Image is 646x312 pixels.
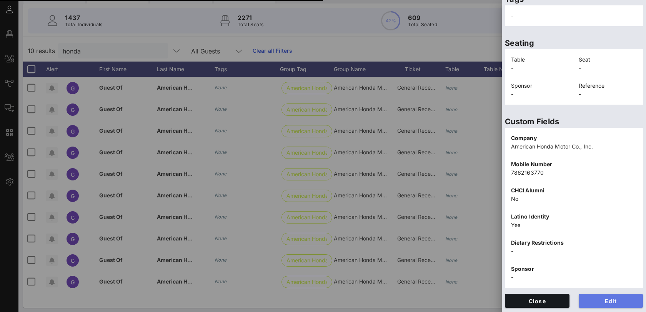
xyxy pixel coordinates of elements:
[511,134,637,142] p: Company
[511,265,637,273] p: Sponsor
[511,64,569,72] p: -
[579,64,637,72] p: -
[511,195,637,203] p: No
[511,55,569,64] p: Table
[511,239,637,247] p: Dietary Restrictions
[579,55,637,64] p: Seat
[511,298,563,304] span: Close
[511,186,637,195] p: CHCI Alumni
[511,82,569,90] p: Sponsor
[511,142,637,151] p: American Honda Motor Co., Inc.
[505,37,643,49] p: Seating
[505,115,643,128] p: Custom Fields
[585,298,637,304] span: Edit
[579,82,637,90] p: Reference
[511,273,637,282] p: -
[511,212,637,221] p: Latino Identity
[511,221,637,229] p: Yes
[511,12,513,19] span: -
[511,247,637,255] p: -
[511,169,637,177] p: 7862163770
[511,90,569,98] p: -
[505,294,569,308] button: Close
[579,90,637,98] p: -
[511,160,637,169] p: Mobile Number
[579,294,643,308] button: Edit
